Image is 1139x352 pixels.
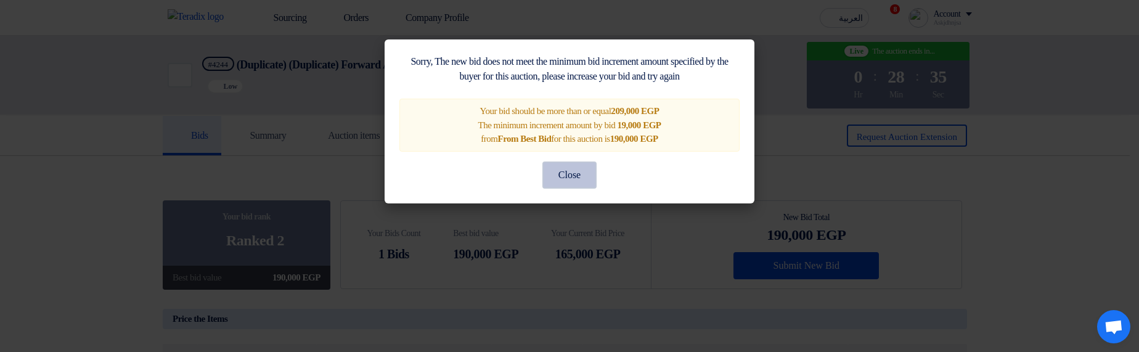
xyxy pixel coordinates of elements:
[643,120,661,130] span: EGP
[410,104,729,118] div: Your bid should be more than or equal
[542,162,597,189] button: Close
[1097,310,1130,343] div: Open chat
[410,132,729,146] div: from for this auction is
[611,106,659,116] span: 209,000 EGP
[399,54,740,84] div: Sorry, The new bid does not meet the minimum bid increment amount specified by the buyer for this...
[478,120,615,130] span: The minimum increment amount by bid
[617,120,661,130] span: 19,000
[497,134,551,144] span: From Best Bid
[610,134,658,144] span: 190,000 EGP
